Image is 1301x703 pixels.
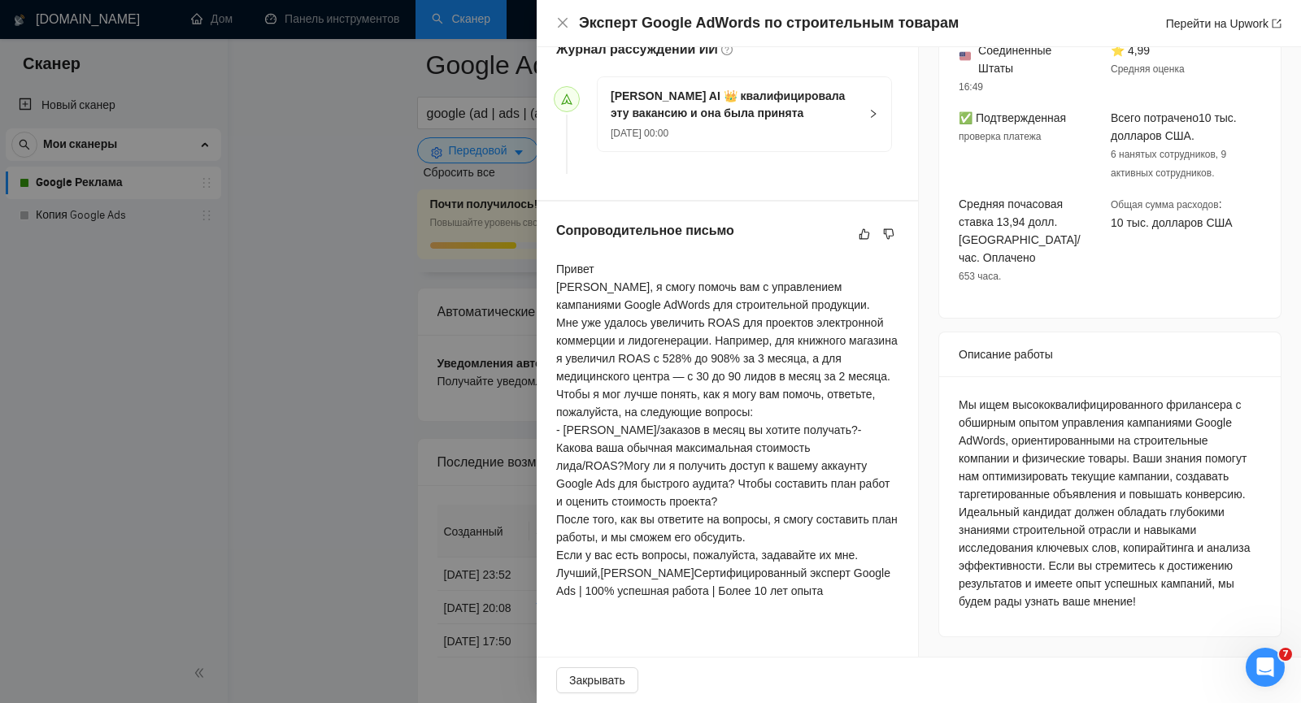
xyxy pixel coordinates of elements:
font: [PERSON_NAME], я смогу помочь вам с управлением кампаниями Google AdWords для строительной продук... [556,280,870,311]
font: Чтобы я мог лучше понять, как я могу вам помочь, ответьте, пожалуйста, на следующие вопросы: [556,388,875,419]
font: проверка платежа [959,131,1041,142]
font: 653 часа. [959,271,1001,282]
font: Мы ищем высококвалифицированного фрилансера с обширным опытом управления кампаниями Google AdWord... [959,398,1250,608]
span: нравиться [859,228,870,241]
font: ⭐ 4,99 [1111,44,1150,57]
span: верно [868,109,878,119]
font: Могу ли я получить доступ к вашему аккаунту Google Ads для быстрого аудита? Чтобы составить план ... [556,459,890,508]
font: Привет [556,263,594,276]
font: 16:49 [959,81,983,93]
font: Если у вас есть вопросы, пожалуйста, задавайте их мне. [556,549,858,562]
font: Средняя оценка [1111,63,1185,75]
font: Закрывать [569,674,625,687]
span: экспорт [1272,19,1281,28]
font: Мне уже удалось увеличить ROAS для проектов электронной коммерции и лидогенерации. Например, для ... [556,316,898,383]
a: Перейти на Upworkэкспорт [1166,17,1281,30]
font: 6 нанятых сотрудников, 9 активных сотрудников. [1111,149,1226,179]
font: [PERSON_NAME] [600,566,694,579]
font: Лучший, [556,566,600,579]
font: 7 [1282,649,1289,659]
span: отправлять [561,93,572,105]
font: Перейти на Upwork [1166,17,1268,30]
font: - [PERSON_NAME]/заказов в месяц вы хотите получать? [556,423,858,436]
font: Сопроводительное письмо [556,223,734,237]
span: не нравится [883,228,894,241]
span: закрывать [556,16,569,29]
font: Средняя почасовая ставка 13,94 долл. [GEOGRAPHIC_DATA]/час. Оплачено [959,197,1081,264]
font: ✅ Подтвержденная [959,111,1066,124]
font: Сертифицированный эксперт Google Ads | 100% успешная работа | Более 10 лет опыта [556,566,890,597]
font: Описание работы [959,348,1053,361]
font: Журнал рассуждений ИИ [556,42,718,56]
button: нравиться [855,224,874,244]
iframe: Интерком-чат в режиме реального времени [1246,648,1285,687]
font: [PERSON_NAME] AI 👑 квалифицировала эту вакансию и она была принята [611,89,845,119]
span: вопрос-круг [721,44,733,55]
button: Закрывать [556,16,569,30]
font: [DATE] 00:00 [611,128,668,139]
font: Всего потрачено [1111,111,1199,124]
button: не нравится [879,224,899,244]
font: Общая сумма расходов [1111,199,1219,210]
button: Закрывать [556,667,638,693]
img: 🇺🇸 [959,50,971,62]
font: - Какова ваша обычная максимальная стоимость лида/ROAS? [556,423,862,472]
font: Эксперт Google AdWords по строительным товарам [579,15,959,31]
font: После того, как вы ответите на вопросы, я смогу составить план работы, и мы сможем его обсудить. [556,513,898,544]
